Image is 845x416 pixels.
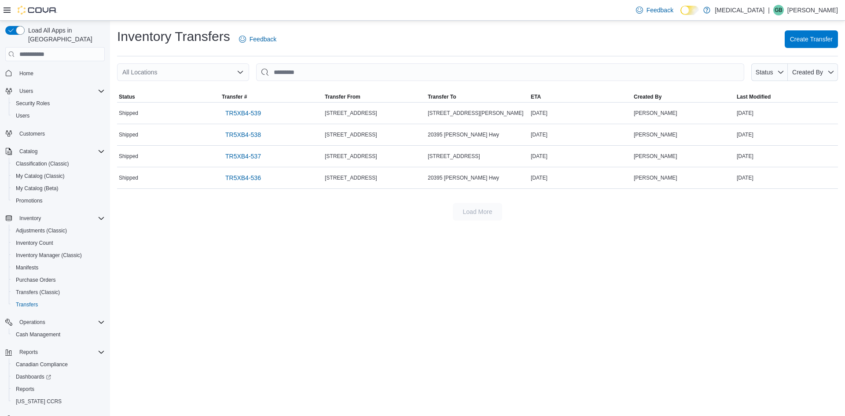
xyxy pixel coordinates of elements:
div: [DATE] [529,129,632,140]
span: 20395 [PERSON_NAME] Hwy [428,131,499,138]
button: Cash Management [9,328,108,341]
a: My Catalog (Classic) [12,171,68,181]
a: TR5XB4-539 [222,104,265,122]
button: Users [16,86,37,96]
span: Operations [16,317,105,328]
span: Users [16,112,29,119]
span: Feedback [250,35,276,44]
button: Status [751,63,788,81]
span: Transfers [16,301,38,308]
button: Status [117,92,220,102]
span: [US_STATE] CCRS [16,398,62,405]
span: [STREET_ADDRESS] [325,110,377,117]
span: Adjustments (Classic) [16,227,67,234]
button: My Catalog (Classic) [9,170,108,182]
span: Inventory Count [16,239,53,247]
a: Dashboards [9,371,108,383]
span: Transfer To [428,93,456,100]
span: Cash Management [16,331,60,338]
button: [US_STATE] CCRS [9,395,108,408]
span: My Catalog (Classic) [16,173,65,180]
span: Created By [634,93,661,100]
span: Classification (Classic) [16,160,69,167]
span: Canadian Compliance [12,359,105,370]
div: [DATE] [529,108,632,118]
a: Adjustments (Classic) [12,225,70,236]
button: Users [9,110,108,122]
span: Inventory Count [12,238,105,248]
span: Canadian Compliance [16,361,68,368]
button: Canadian Compliance [9,358,108,371]
button: Inventory [16,213,44,224]
span: TR5XB4-537 [225,152,261,161]
button: ETA [529,92,632,102]
span: Security Roles [16,100,50,107]
button: Reports [2,346,108,358]
span: Classification (Classic) [12,158,105,169]
a: Transfers [12,299,41,310]
div: [DATE] [529,173,632,183]
span: [STREET_ADDRESS][PERSON_NAME] [428,110,523,117]
a: Promotions [12,195,46,206]
span: Load More [463,207,492,216]
button: Promotions [9,195,108,207]
button: Purchase Orders [9,274,108,286]
span: Customers [16,128,105,139]
span: Adjustments (Classic) [12,225,105,236]
a: TR5XB4-537 [222,147,265,165]
span: Last Modified [737,93,771,100]
button: Catalog [2,145,108,158]
a: Transfers (Classic) [12,287,63,298]
span: Inventory [19,215,41,222]
button: Create Transfer [785,30,838,48]
span: Catalog [19,148,37,155]
button: Transfer # [220,92,323,102]
a: Home [16,68,37,79]
div: [DATE] [735,129,838,140]
a: TR5XB4-536 [222,169,265,187]
a: Inventory Count [12,238,57,248]
div: [DATE] [529,151,632,162]
a: Manifests [12,262,42,273]
button: Customers [2,127,108,140]
h1: Inventory Transfers [117,28,230,45]
button: Open list of options [237,69,244,76]
div: Glen Byrne [773,5,784,15]
button: Security Roles [9,97,108,110]
button: Inventory [2,212,108,225]
a: Dashboards [12,372,55,382]
input: Dark Mode [680,6,699,15]
span: Operations [19,319,45,326]
span: [PERSON_NAME] [634,153,677,160]
span: Transfers (Classic) [16,289,60,296]
span: Catalog [16,146,105,157]
span: Cash Management [12,329,105,340]
span: Feedback [647,6,673,15]
button: Load More [453,203,502,221]
a: Purchase Orders [12,275,59,285]
span: Reports [16,386,34,393]
span: [STREET_ADDRESS] [325,131,377,138]
span: Shipped [119,174,138,181]
button: Created By [632,92,735,102]
span: Inventory [16,213,105,224]
span: ETA [531,93,541,100]
span: Shipped [119,131,138,138]
span: Create Transfer [790,35,833,44]
button: Operations [16,317,49,328]
a: Customers [16,129,48,139]
span: Reports [16,347,105,357]
button: Classification (Classic) [9,158,108,170]
span: Transfers [12,299,105,310]
a: Canadian Compliance [12,359,71,370]
div: [DATE] [735,151,838,162]
span: Transfers (Classic) [12,287,105,298]
div: [DATE] [735,108,838,118]
span: Inventory Manager (Classic) [16,252,82,259]
span: Customers [19,130,45,137]
span: Shipped [119,153,138,160]
button: Catalog [16,146,41,157]
span: Purchase Orders [12,275,105,285]
span: TR5XB4-538 [225,130,261,139]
